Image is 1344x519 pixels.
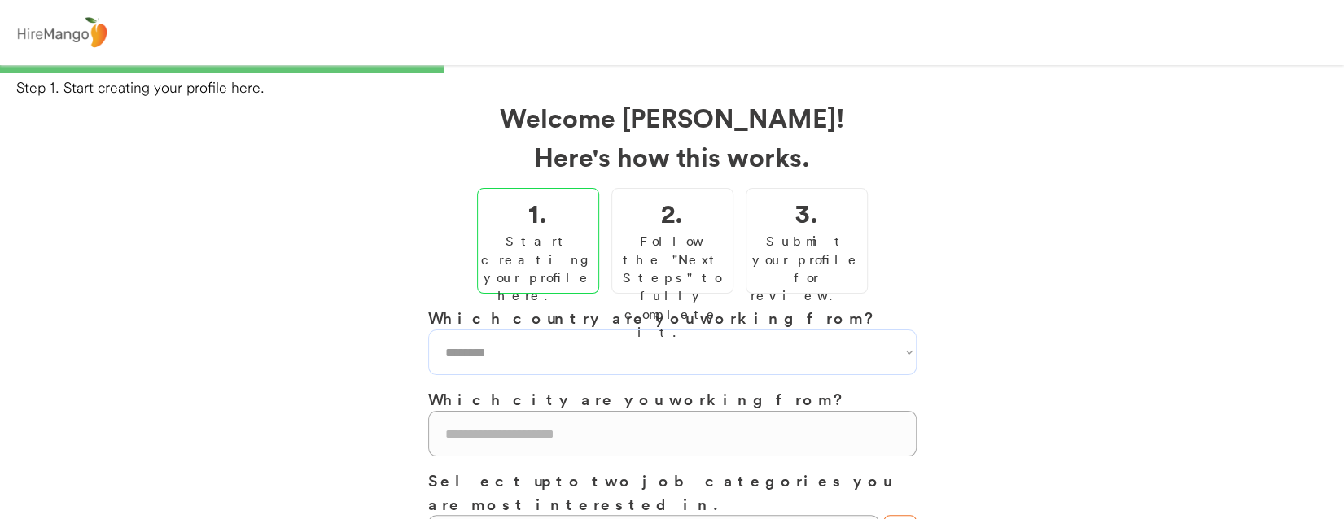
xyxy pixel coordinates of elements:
[751,232,863,305] div: Submit your profile for review.
[12,14,112,52] img: logo%20-%20hiremango%20gray.png
[428,469,917,515] h3: Select up to two job categories you are most interested in.
[795,193,818,232] h2: 3.
[661,193,683,232] h2: 2.
[481,232,595,305] div: Start creating your profile here.
[428,387,917,411] h3: Which city are you working from?
[428,306,917,329] h3: Which country are you working from?
[428,98,917,176] h2: Welcome [PERSON_NAME]! Here's how this works.
[616,232,729,341] div: Follow the "Next Steps" to fully complete it.
[3,65,1341,73] div: 33%
[528,193,547,232] h2: 1.
[16,77,1344,98] div: Step 1. Start creating your profile here.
